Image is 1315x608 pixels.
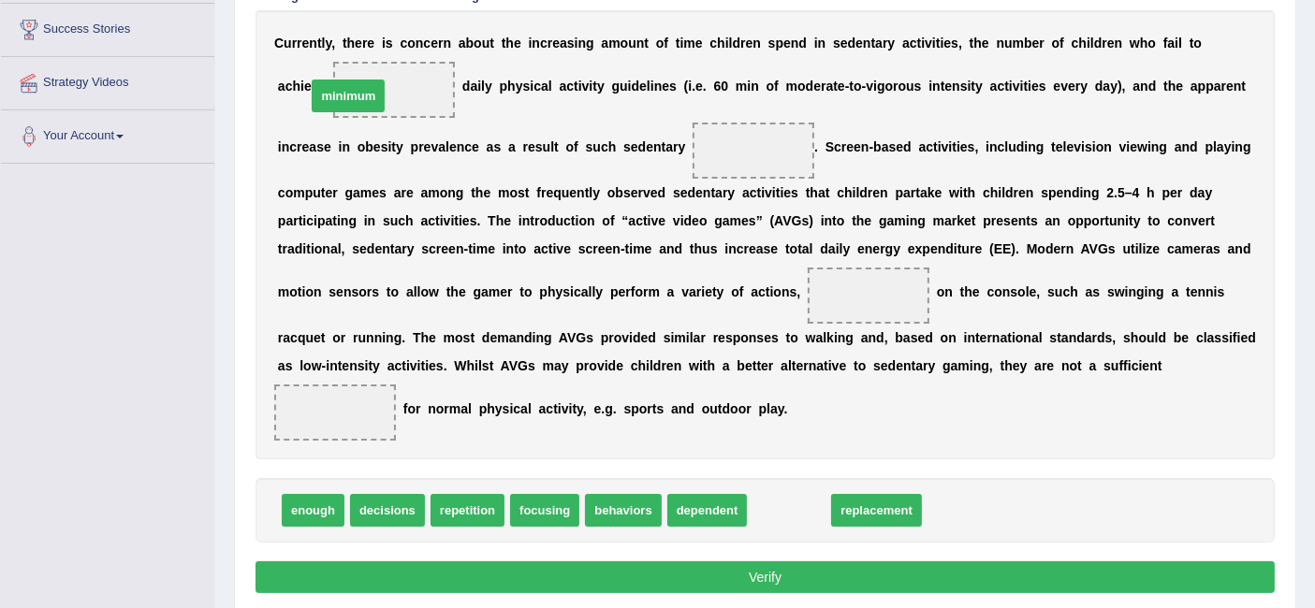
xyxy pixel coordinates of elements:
[1095,79,1103,94] b: d
[1013,36,1024,51] b: m
[882,139,889,154] b: a
[1072,36,1079,51] b: c
[1039,36,1044,51] b: r
[1191,79,1198,94] b: a
[717,36,725,51] b: h
[621,36,629,51] b: o
[669,79,677,94] b: s
[438,139,446,154] b: a
[355,36,362,51] b: e
[1024,36,1032,51] b: b
[302,36,310,51] b: e
[1122,79,1126,94] b: ,
[1163,79,1168,94] b: t
[1140,79,1148,94] b: n
[871,36,876,51] b: t
[650,79,654,94] b: i
[854,139,861,154] b: e
[292,36,297,51] b: r
[662,79,669,94] b: e
[786,79,797,94] b: m
[1009,79,1013,94] b: i
[833,36,840,51] b: s
[312,80,385,112] span: minimum
[1028,79,1031,94] b: i
[862,79,867,94] b: -
[438,36,443,51] b: r
[474,36,482,51] b: o
[309,139,316,154] b: a
[574,139,578,154] b: f
[373,139,381,154] b: e
[746,36,753,51] b: e
[578,36,587,51] b: n
[477,79,481,94] b: i
[1013,79,1020,94] b: v
[855,36,863,51] b: e
[1167,36,1175,51] b: a
[391,139,396,154] b: t
[623,139,631,154] b: s
[628,79,632,94] b: i
[680,36,684,51] b: i
[834,139,841,154] b: c
[798,36,807,51] b: d
[709,36,717,51] b: c
[514,36,521,51] b: e
[845,79,850,94] b: -
[533,79,541,94] b: c
[861,139,869,154] b: n
[382,36,386,51] b: i
[752,36,761,51] b: n
[869,139,874,154] b: -
[493,139,501,154] b: s
[885,79,894,94] b: o
[725,36,729,51] b: i
[998,79,1005,94] b: c
[1107,36,1115,51] b: e
[423,36,431,51] b: c
[833,79,838,94] b: t
[278,79,285,94] b: a
[418,139,423,154] b: r
[589,79,592,94] b: i
[543,139,551,154] b: u
[673,139,678,154] b: r
[541,79,548,94] b: a
[1079,36,1088,51] b: h
[317,36,322,51] b: t
[1221,79,1226,94] b: r
[767,79,775,94] b: o
[1032,36,1040,51] b: e
[470,79,477,94] b: a
[274,36,284,51] b: C
[951,36,958,51] b: s
[1068,79,1075,94] b: e
[1175,36,1178,51] b: i
[285,79,293,94] b: c
[1080,79,1088,94] b: y
[331,36,335,51] b: ,
[936,36,941,51] b: t
[1205,79,1214,94] b: p
[1102,36,1106,51] b: r
[846,139,854,154] b: e
[692,79,695,94] b: .
[893,79,898,94] b: r
[1039,79,1046,94] b: s
[1140,36,1148,51] b: h
[1163,36,1168,51] b: f
[997,36,1005,51] b: n
[309,36,317,51] b: n
[612,79,621,94] b: g
[1,4,214,51] a: Success Stories
[592,139,601,154] b: u
[826,139,834,154] b: S
[928,79,932,94] b: i
[646,139,653,154] b: e
[1110,79,1118,94] b: y
[485,79,492,94] b: y
[324,139,331,154] b: e
[814,36,818,51] b: i
[1060,79,1068,94] b: v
